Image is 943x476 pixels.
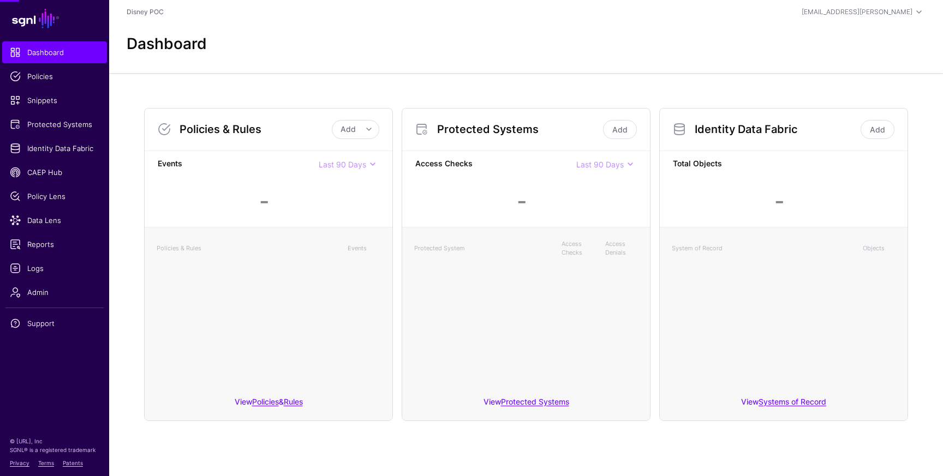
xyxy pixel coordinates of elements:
span: Reports [10,239,99,250]
span: Admin [10,287,99,298]
span: Logs [10,263,99,274]
a: Terms [38,460,54,466]
h3: Identity Data Fabric [695,123,858,136]
div: - [517,185,527,218]
a: Protected Systems [2,113,107,135]
span: Last 90 Days [576,160,624,169]
div: View & [145,389,392,420]
th: Objects [857,234,901,263]
span: Last 90 Days [319,160,366,169]
div: View [402,389,650,420]
span: Identity Data Fabric [10,143,99,154]
a: Add [603,120,637,139]
span: Add [341,124,356,134]
th: Access Checks [556,234,600,263]
p: © [URL], Inc [10,437,99,445]
div: [EMAIL_ADDRESS][PERSON_NAME] [802,7,912,17]
a: Logs [2,257,107,279]
a: Admin [2,281,107,303]
th: System of Record [666,234,857,263]
a: Add [861,120,894,139]
a: Protected Systems [501,397,569,406]
a: Privacy [10,460,29,466]
span: Dashboard [10,47,99,58]
th: Events [342,234,386,263]
span: Support [10,318,99,329]
span: Policies [10,71,99,82]
th: Protected System [409,234,556,263]
div: - [774,185,785,218]
a: SGNL [7,7,103,31]
a: Snippets [2,89,107,111]
a: Data Lens [2,209,107,231]
span: Snippets [10,95,99,106]
a: Policies [2,65,107,87]
p: SGNL® is a registered trademark [10,445,99,454]
h3: Policies & Rules [180,123,332,136]
a: Disney POC [127,8,164,16]
strong: Total Objects [673,158,894,171]
span: Protected Systems [10,119,99,130]
a: CAEP Hub [2,161,107,183]
a: Policy Lens [2,185,107,207]
a: Reports [2,233,107,255]
a: Policies [252,397,279,406]
span: Data Lens [10,215,99,226]
a: Identity Data Fabric [2,137,107,159]
strong: Events [158,158,319,171]
th: Access Denials [600,234,643,263]
span: CAEP Hub [10,167,99,178]
a: Rules [284,397,303,406]
a: Dashboard [2,41,107,63]
a: Systems of Record [759,397,826,406]
a: Patents [63,460,83,466]
span: Policy Lens [10,191,99,202]
h3: Protected Systems [437,123,601,136]
strong: Access Checks [415,158,576,171]
div: View [660,389,908,420]
h2: Dashboard [127,35,207,53]
th: Policies & Rules [151,234,342,263]
div: - [259,185,270,218]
